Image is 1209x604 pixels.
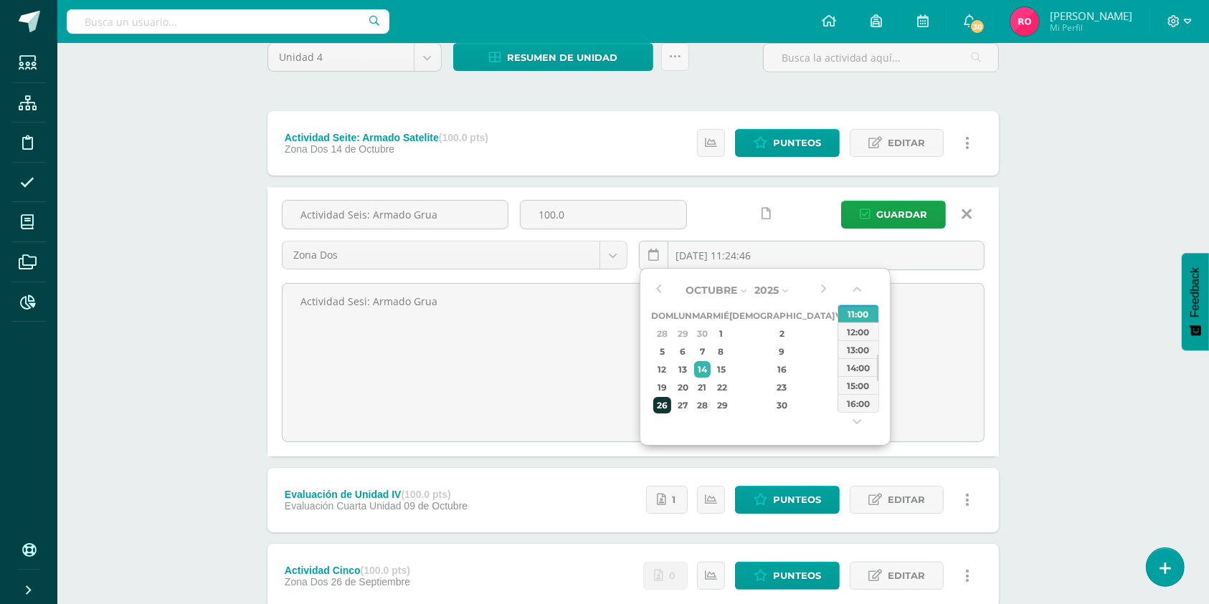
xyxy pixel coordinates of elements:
[836,343,849,360] div: 10
[285,489,468,500] div: Evaluación de Unidad IV
[268,44,441,71] a: Unidad 4
[331,576,410,588] span: 26 de Septiembre
[285,132,488,143] div: Actividad Seite: Armado Satelite
[675,343,691,360] div: 6
[740,379,825,396] div: 23
[838,376,878,394] div: 15:00
[675,361,691,378] div: 13
[1050,9,1132,23] span: [PERSON_NAME]
[675,325,691,342] div: 29
[1189,267,1202,317] span: Feedback
[285,500,402,512] span: Evaluación Cuarta Unidad
[643,562,688,590] a: No se han realizado entregas
[67,9,389,34] input: Busca un usuario...
[1182,253,1209,350] button: Feedback - Mostrar encuesta
[836,325,849,342] div: 3
[283,241,627,269] a: Zona Dos
[714,325,727,342] div: 1
[838,305,878,322] div: 11:00
[694,343,711,360] div: 7
[740,361,825,378] div: 16
[521,201,686,229] input: Puntos máximos
[653,361,671,378] div: 12
[694,397,711,413] div: 28
[675,397,691,413] div: 27
[764,44,998,72] input: Busca la actividad aquí...
[835,307,851,325] th: Vie
[285,143,328,155] span: Zona Dos
[773,486,821,513] span: Punteos
[686,284,737,297] span: Octubre
[653,343,671,360] div: 5
[836,397,849,413] div: 31
[694,379,711,396] div: 21
[285,576,328,588] span: Zona Dos
[841,201,946,229] button: Guardar
[673,307,692,325] th: Lun
[694,325,711,342] div: 30
[754,284,779,297] span: 2025
[293,241,589,269] span: Zona Dos
[838,322,878,340] div: 12:00
[735,129,840,157] a: Punteos
[969,19,985,34] span: 30
[836,379,849,396] div: 24
[740,397,825,413] div: 30
[735,562,840,590] a: Punteos
[888,562,925,589] span: Editar
[646,486,688,514] a: 1
[838,340,878,358] div: 13:00
[729,307,835,325] th: [DEMOGRAPHIC_DATA]
[714,379,727,396] div: 22
[838,394,878,412] div: 16:00
[283,284,984,441] textarea: Actividad Sesi: Armado Grua
[1050,21,1132,34] span: Mi Perfil
[713,307,729,325] th: Mié
[361,565,410,576] strong: (100.0 pts)
[888,486,925,513] span: Editar
[279,44,403,71] span: Unidad 4
[838,358,878,376] div: 14:00
[773,562,821,589] span: Punteos
[651,307,673,325] th: Dom
[670,562,676,589] span: 0
[694,361,711,378] div: 14
[404,500,468,512] span: 09 de Octubre
[714,397,727,413] div: 29
[876,201,927,228] span: Guardar
[331,143,394,155] span: 14 de Octubre
[439,132,488,143] strong: (100.0 pts)
[773,130,821,156] span: Punteos
[735,486,840,514] a: Punteos
[453,43,653,71] a: Resumen de unidad
[714,361,727,378] div: 15
[740,343,825,360] div: 9
[673,486,676,513] span: 1
[507,44,617,71] span: Resumen de unidad
[675,379,691,396] div: 20
[888,130,925,156] span: Editar
[714,343,727,360] div: 8
[692,307,713,325] th: Mar
[401,489,450,500] strong: (100.0 pts)
[283,201,508,229] input: Título
[640,241,984,269] input: Fecha de entrega
[653,325,671,342] div: 28
[653,379,671,396] div: 19
[653,397,671,413] div: 26
[285,565,410,576] div: Actividad Cinco
[1010,7,1039,36] img: 9ed3ab4ddce8f95826e4430dc4482ce6.png
[740,325,825,342] div: 2
[836,361,849,378] div: 17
